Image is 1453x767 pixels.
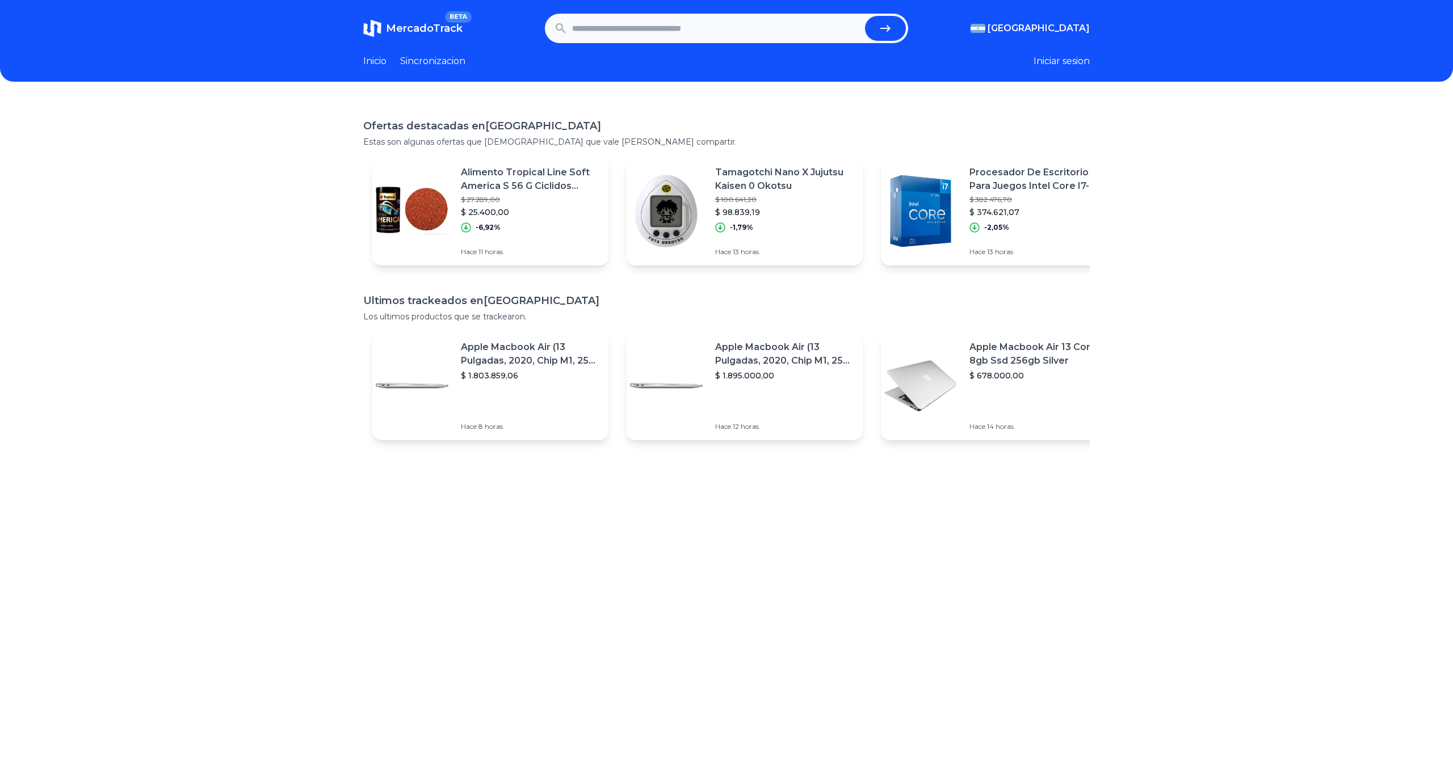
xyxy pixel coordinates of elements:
[715,247,854,256] p: Hace 13 horas
[881,331,1117,440] a: Featured imageApple Macbook Air 13 Core I5 8gb Ssd 256gb Silver$ 678.000,00Hace 14 horas
[627,346,706,425] img: Featured image
[627,157,863,265] a: Featured imageTamagotchi Nano X Jujutsu Kaisen 0 Okotsu$ 100.641,20$ 98.839,19-1,79%Hace 13 horas
[372,157,608,265] a: Featured imageAlimento Tropical Line Soft America S 56 G Ciclidos Premium$ 27.289,00$ 25.400,00-6...
[461,166,599,193] p: Alimento Tropical Line Soft America S 56 G Ciclidos Premium
[363,118,1090,134] h1: Ofertas destacadas en [GEOGRAPHIC_DATA]
[363,54,387,68] a: Inicio
[461,195,599,204] p: $ 27.289,00
[881,157,1117,265] a: Featured imageProcesador De Escritorio Para Juegos Intel Core I7-12700kf 1$ 382.476,70$ 374.621,0...
[969,370,1108,381] p: $ 678.000,00
[400,54,465,68] a: Sincronizacion
[715,206,854,218] p: $ 98.839,19
[969,340,1108,368] p: Apple Macbook Air 13 Core I5 8gb Ssd 256gb Silver
[969,206,1108,218] p: $ 374.621,07
[363,311,1090,322] p: Los ultimos productos que se trackearon.
[363,136,1090,147] p: Estas son algunas ofertas que [DEMOGRAPHIC_DATA] que vale [PERSON_NAME] compartir.
[971,22,1090,35] button: [GEOGRAPHIC_DATA]
[881,346,960,425] img: Featured image
[627,171,706,251] img: Featured image
[445,11,472,23] span: BETA
[476,223,501,232] p: -6,92%
[969,166,1108,193] p: Procesador De Escritorio Para Juegos Intel Core I7-12700kf 1
[984,223,1009,232] p: -2,05%
[969,195,1108,204] p: $ 382.476,70
[715,166,854,193] p: Tamagotchi Nano X Jujutsu Kaisen 0 Okotsu
[715,370,854,381] p: $ 1.895.000,00
[386,22,463,35] span: MercadoTrack
[372,331,608,440] a: Featured imageApple Macbook Air (13 Pulgadas, 2020, Chip M1, 256 Gb De Ssd, 8 Gb De Ram) - Plata$...
[1034,54,1090,68] button: Iniciar sesion
[715,195,854,204] p: $ 100.641,20
[715,422,854,431] p: Hace 12 horas
[363,19,381,37] img: MercadoTrack
[988,22,1090,35] span: [GEOGRAPHIC_DATA]
[363,293,1090,309] h1: Ultimos trackeados en [GEOGRAPHIC_DATA]
[461,370,599,381] p: $ 1.803.859,06
[730,223,753,232] p: -1,79%
[372,171,452,251] img: Featured image
[372,346,452,425] img: Featured image
[461,340,599,368] p: Apple Macbook Air (13 Pulgadas, 2020, Chip M1, 256 Gb De Ssd, 8 Gb De Ram) - Plata
[461,422,599,431] p: Hace 8 horas
[969,422,1108,431] p: Hace 14 horas
[627,331,863,440] a: Featured imageApple Macbook Air (13 Pulgadas, 2020, Chip M1, 256 Gb De Ssd, 8 Gb De Ram) - Plata$...
[971,24,985,33] img: Argentina
[881,171,960,251] img: Featured image
[461,247,599,256] p: Hace 11 horas
[363,19,463,37] a: MercadoTrackBETA
[715,340,854,368] p: Apple Macbook Air (13 Pulgadas, 2020, Chip M1, 256 Gb De Ssd, 8 Gb De Ram) - Plata
[461,206,599,218] p: $ 25.400,00
[969,247,1108,256] p: Hace 13 horas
